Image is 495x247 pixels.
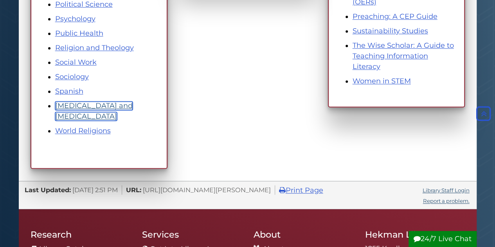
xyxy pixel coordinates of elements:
[279,186,323,195] a: Print Page
[423,187,470,193] a: Library Staff Login
[365,229,465,240] h2: Hekman Library
[25,186,71,194] span: Last Updated:
[279,187,286,194] i: Print Page
[142,229,242,240] h2: Services
[55,101,133,121] a: [MEDICAL_DATA] and [MEDICAL_DATA]
[55,58,97,67] a: Social Work
[353,77,411,85] a: Women in STEM
[353,12,437,21] a: Preaching: A CEP Guide
[31,229,130,240] h2: Research
[55,29,103,38] a: Public Health
[55,43,134,52] a: Religion and Theology
[72,186,118,194] span: [DATE] 2:51 PM
[423,198,470,204] a: Report a problem.
[55,126,111,135] a: World Religions
[353,41,454,71] a: The Wise Scholar: A Guide to Teaching Information Literacy
[474,109,493,118] a: Back to Top
[143,186,271,194] span: [URL][DOMAIN_NAME][PERSON_NAME]
[55,14,95,23] a: Psychology
[254,229,353,240] h2: About
[353,27,428,35] a: Sustainability Studies
[126,186,141,194] span: URL:
[409,231,477,247] button: 24/7 Live Chat
[55,87,83,96] a: Spanish
[55,72,89,81] a: Sociology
